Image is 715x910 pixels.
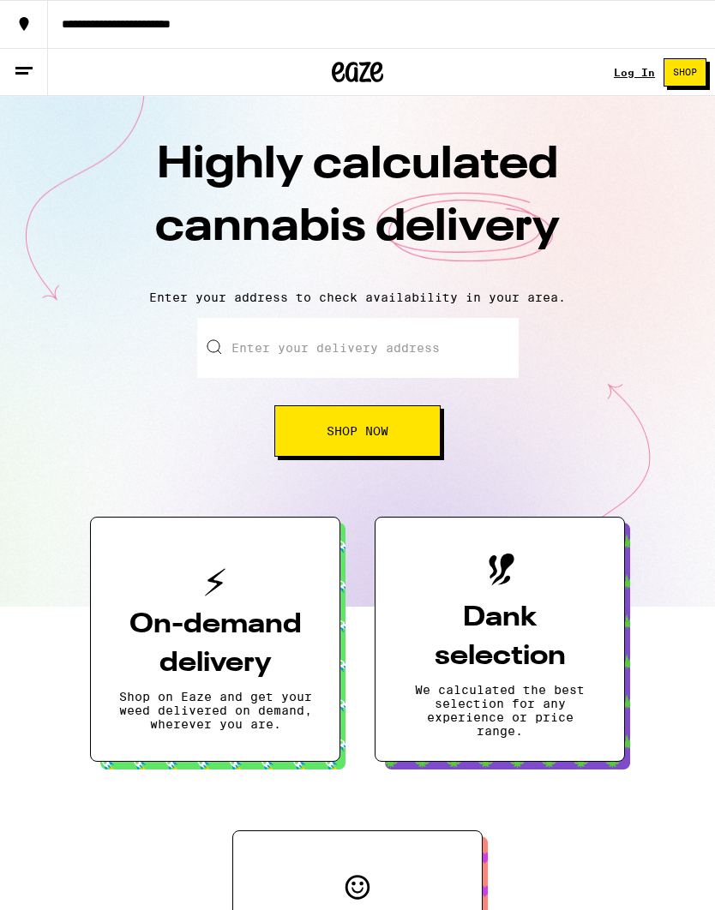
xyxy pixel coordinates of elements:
[197,318,519,378] input: Enter your delivery address
[57,135,658,277] h1: Highly calculated cannabis delivery
[375,517,625,762] button: Dank selectionWe calculated the best selection for any experience or price range.
[118,690,312,731] p: Shop on Eaze and get your weed delivered on demand, wherever you are.
[90,517,340,762] button: On-demand deliveryShop on Eaze and get your weed delivered on demand, wherever you are.
[17,290,698,304] p: Enter your address to check availability in your area.
[655,58,715,87] a: Shop
[673,68,697,77] span: Shop
[403,599,597,676] h3: Dank selection
[327,425,388,437] span: Shop Now
[118,606,312,683] h3: On-demand delivery
[664,58,706,87] button: Shop
[403,683,597,738] p: We calculated the best selection for any experience or price range.
[274,405,441,457] button: Shop Now
[614,67,655,78] a: Log In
